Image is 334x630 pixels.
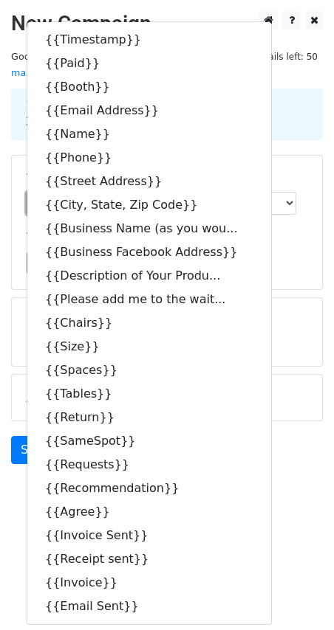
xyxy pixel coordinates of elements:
a: {{Invoice}} [27,571,271,595]
a: {{Return}} [27,406,271,429]
a: {{Name}} [27,122,271,146]
a: {{Description of Your Produ... [27,264,271,288]
div: 1. Write your email in Gmail 2. Click [15,97,319,131]
a: {{Receipt sent}} [27,547,271,571]
a: {{Chairs}} [27,311,271,335]
iframe: Chat Widget [260,559,334,630]
a: {{Invoice Sent}} [27,524,271,547]
a: Send [11,436,60,464]
a: {{Street Address}} [27,170,271,193]
a: {{Paid}} [27,52,271,75]
small: Google Sheet: [11,51,206,79]
a: {{Spaces}} [27,359,271,382]
a: {{Phone}} [27,146,271,170]
a: {{Requests}} [27,453,271,477]
a: {{Email Address}} [27,99,271,122]
a: Daily emails left: 50 [224,51,323,62]
a: {{Recommendation}} [27,477,271,500]
a: {{Booth}} [27,75,271,99]
h2: New Campaign [11,11,323,36]
a: {{Business Facebook Address}} [27,240,271,264]
a: {{Size}} [27,335,271,359]
a: {{SameSpot}} [27,429,271,453]
a: {{Agree}} [27,500,271,524]
a: {{Please add me to the wait... [27,288,271,311]
a: {{City, State, Zip Code}} [27,193,271,217]
a: {{Timestamp}} [27,28,271,52]
a: {{Email Sent}} [27,595,271,618]
span: Daily emails left: 50 [224,49,323,65]
a: {{Tables}} [27,382,271,406]
a: {{Business Name (as you wou... [27,217,271,240]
